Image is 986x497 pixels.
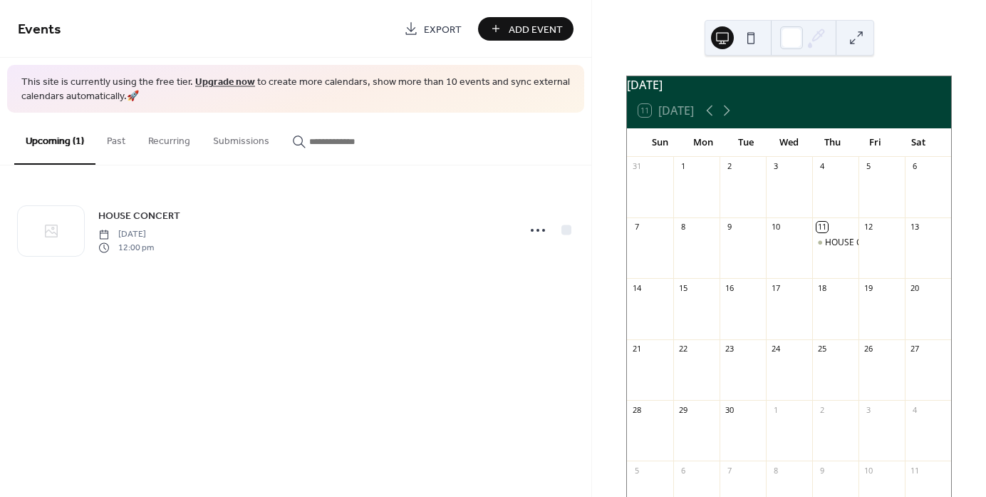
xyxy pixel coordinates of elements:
span: Events [18,16,61,43]
div: 10 [863,465,873,476]
div: 9 [816,465,827,476]
div: 3 [863,404,873,415]
button: Upcoming (1) [14,113,95,165]
div: 26 [863,344,873,354]
div: 19 [863,282,873,293]
div: 6 [678,465,688,476]
div: 4 [909,404,920,415]
div: Sat [897,128,940,157]
div: 2 [816,404,827,415]
div: 29 [678,404,688,415]
button: Add Event [478,17,574,41]
div: 27 [909,344,920,354]
div: 2 [724,161,735,172]
div: 18 [816,282,827,293]
div: 25 [816,344,827,354]
div: 24 [770,344,781,354]
div: 31 [631,161,642,172]
a: Upgrade now [195,73,255,92]
div: 11 [909,465,920,476]
div: 20 [909,282,920,293]
div: 7 [631,222,642,232]
a: Export [393,17,472,41]
span: This site is currently using the free tier. to create more calendars, show more than 10 events an... [21,76,570,103]
div: 8 [678,222,688,232]
div: 5 [631,465,642,476]
div: 7 [724,465,735,476]
span: Export [424,22,462,37]
div: 30 [724,404,735,415]
div: Thu [811,128,853,157]
button: Past [95,113,137,163]
div: Tue [725,128,767,157]
div: 1 [770,404,781,415]
div: 12 [863,222,873,232]
div: Sun [638,128,681,157]
span: 12:00 pm [98,241,154,254]
div: 6 [909,161,920,172]
div: 10 [770,222,781,232]
div: 23 [724,344,735,354]
div: Fri [853,128,896,157]
div: 17 [770,282,781,293]
button: Recurring [137,113,202,163]
div: [DATE] [627,76,951,93]
div: 21 [631,344,642,354]
div: 9 [724,222,735,232]
div: 4 [816,161,827,172]
div: 13 [909,222,920,232]
div: 15 [678,282,688,293]
div: 8 [770,465,781,476]
div: Wed [768,128,811,157]
div: Mon [682,128,725,157]
div: 5 [863,161,873,172]
div: 16 [724,282,735,293]
button: Submissions [202,113,281,163]
div: 28 [631,404,642,415]
span: [DATE] [98,228,154,241]
div: 3 [770,161,781,172]
span: HOUSE CONCERT [98,209,180,224]
div: 11 [816,222,827,232]
div: 14 [631,282,642,293]
a: HOUSE CONCERT [98,207,180,224]
div: 1 [678,161,688,172]
div: HOUSE CONCERT [812,237,858,249]
span: Add Event [509,22,563,37]
div: 22 [678,344,688,354]
div: HOUSE CONCERT [825,237,896,249]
